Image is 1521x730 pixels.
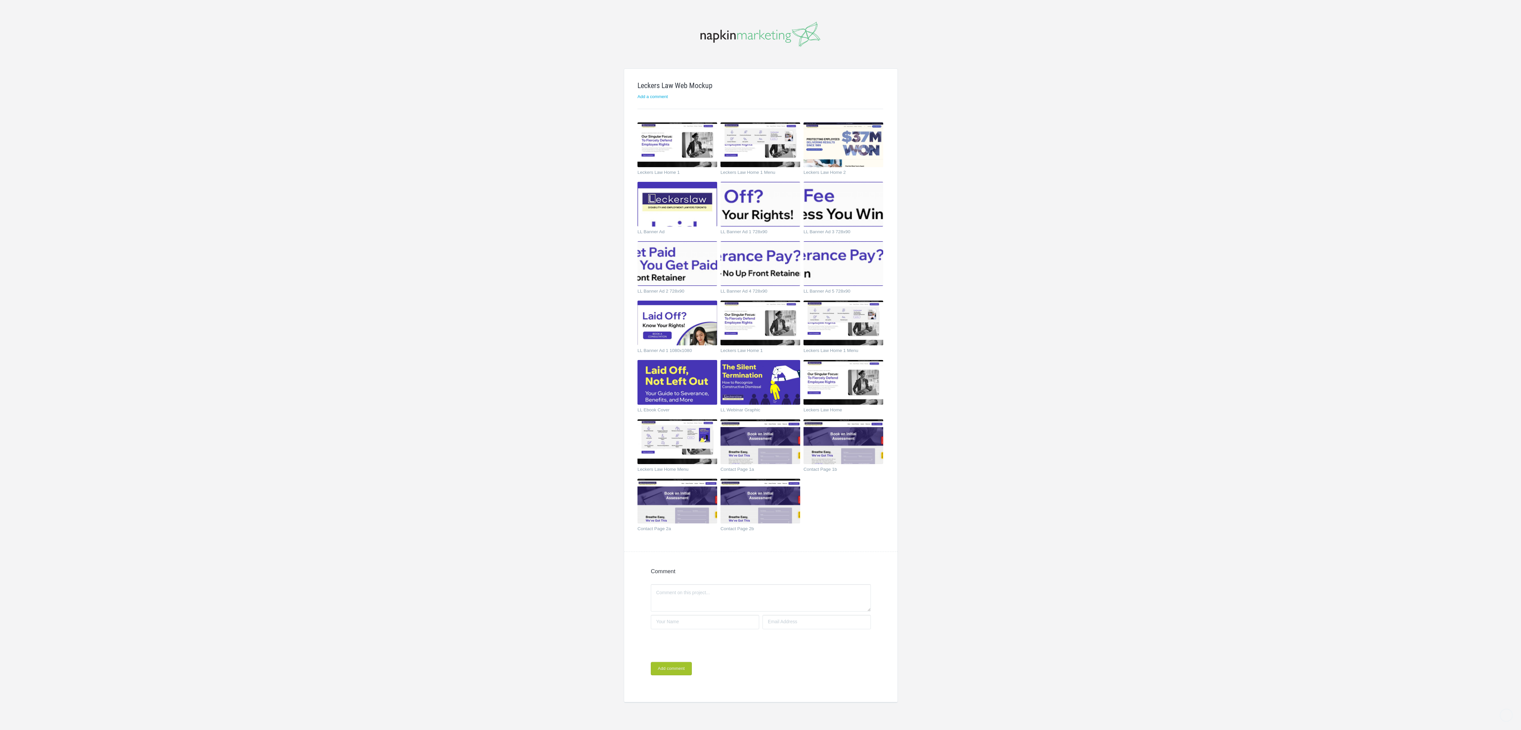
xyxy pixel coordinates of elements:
[804,289,875,296] a: LL Banner Ad 5 728x90
[637,348,709,355] a: LL Banner Ad 1 1080x1080
[651,662,692,675] button: Add comment
[700,22,820,47] img: napkinmarketing-logo_20160520102043.png
[720,419,800,464] img: napkinmarketing_5kte84_thumb.jpg
[720,301,800,345] img: napkinmarketing_huw26q_thumb.jpg
[804,170,875,177] a: Leckers Law Home 2
[804,122,883,167] img: napkinmarketing_odra5p_thumb.jpg
[637,182,717,227] img: napkinmarketing_0jrwu3_thumb.jpg
[637,94,668,99] a: Add a comment
[651,633,752,659] iframe: reCAPTCHA
[637,408,709,414] a: LL Ebook Cover
[637,301,717,345] img: napkinmarketing_l3eavs_thumb.jpg
[637,241,717,286] img: napkinmarketing_zsx363_thumb.jpg
[720,479,800,523] img: napkinmarketing_5s6zip_thumb.jpg
[804,301,883,345] img: napkinmarketing_lqd5vv_thumb.jpg
[804,360,883,405] img: napkinmarketing_9kwmn3_thumb.jpg
[804,419,883,464] img: napkinmarketing_144nhs_thumb.jpg
[637,170,709,177] a: Leckers Law Home 1
[804,408,875,414] a: Leckers Law Home
[637,289,709,296] a: LL Banner Ad 2 728x90
[720,289,792,296] a: LL Banner Ad 4 728x90
[720,360,800,405] img: napkinmarketing_d65ndk_thumb.jpg
[637,479,717,523] img: napkinmarketing_ygusek_thumb.jpg
[804,348,875,355] a: Leckers Law Home 1 Menu
[637,122,717,167] img: napkinmarketing_ytr9el_thumb.jpg
[651,569,871,574] h4: Comment
[637,419,717,464] img: napkinmarketing_vfmfox_thumb.jpg
[637,82,883,89] h1: Leckers Law Web Mockup
[637,230,709,236] a: LL Banner Ad
[651,615,759,629] input: Your Name
[637,467,709,474] a: Leckers Law Home Menu
[763,615,871,629] input: Email Address
[720,182,800,227] img: napkinmarketing_3zz6hi_thumb.jpg
[804,467,875,474] a: Contact Page 1b
[804,241,883,286] img: napkinmarketing_8qbn17_thumb.jpg
[720,467,792,474] a: Contact Page 1a
[720,348,792,355] a: Leckers Law Home 1
[637,526,709,533] a: Contact Page 2a
[720,408,792,414] a: LL Webinar Graphic
[720,230,792,236] a: LL Banner Ad 1 728x90
[804,230,875,236] a: LL Banner Ad 3 728x90
[720,241,800,286] img: napkinmarketing_ul0mng_thumb.jpg
[804,182,883,227] img: napkinmarketing_lsamim_thumb.jpg
[637,360,717,405] img: napkinmarketing_2l9rnh_thumb.jpg
[720,526,792,533] a: Contact Page 2b
[720,170,792,177] a: Leckers Law Home 1 Menu
[720,122,800,167] img: napkinmarketing_czaxy3_thumb.jpg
